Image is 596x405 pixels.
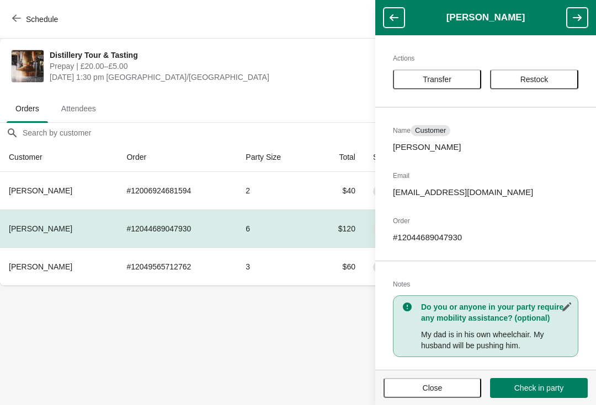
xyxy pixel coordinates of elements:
td: $120 [313,209,364,247]
th: Status [364,143,432,172]
span: Close [423,384,443,392]
button: Schedule [6,9,67,29]
button: Check in party [490,378,588,398]
h3: Do you or anyone in your party require any mobility assistance? (optional) [421,301,572,323]
td: 3 [237,247,313,285]
td: # 12049565712762 [118,247,237,285]
span: [PERSON_NAME] [9,262,72,271]
button: Restock [490,69,578,89]
th: Order [118,143,237,172]
td: 6 [237,209,313,247]
button: Transfer [393,69,481,89]
p: [PERSON_NAME] [393,142,578,153]
td: # 12044689047930 [118,209,237,247]
span: Check in party [514,384,563,392]
p: # 12044689047930 [393,232,578,243]
h2: Order [393,215,578,226]
span: Attendees [52,99,105,118]
td: 2 [237,172,313,209]
span: [DATE] 1:30 pm [GEOGRAPHIC_DATA]/[GEOGRAPHIC_DATA] [50,72,388,83]
td: $40 [313,172,364,209]
p: My dad is in his own wheelchair. My husband will be pushing him. [421,329,572,351]
span: Schedule [26,15,58,24]
h1: [PERSON_NAME] [405,12,567,23]
span: Prepay | £20.00–£5.00 [50,61,388,72]
img: Distillery Tour & Tasting [12,50,44,82]
p: [EMAIL_ADDRESS][DOMAIN_NAME] [393,187,578,198]
h2: Email [393,170,578,181]
h2: Name [393,125,578,136]
span: Distillery Tour & Tasting [50,50,388,61]
h2: Actions [393,53,578,64]
span: [PERSON_NAME] [9,186,72,195]
h2: Notes [393,279,578,290]
span: Restock [520,75,549,84]
td: # 12006924681594 [118,172,237,209]
button: Close [384,378,481,398]
td: $60 [313,247,364,285]
input: Search by customer [22,123,596,143]
th: Party Size [237,143,313,172]
th: Total [313,143,364,172]
span: Transfer [423,75,451,84]
span: [PERSON_NAME] [9,224,72,233]
span: Customer [415,126,446,135]
span: Orders [7,99,48,118]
